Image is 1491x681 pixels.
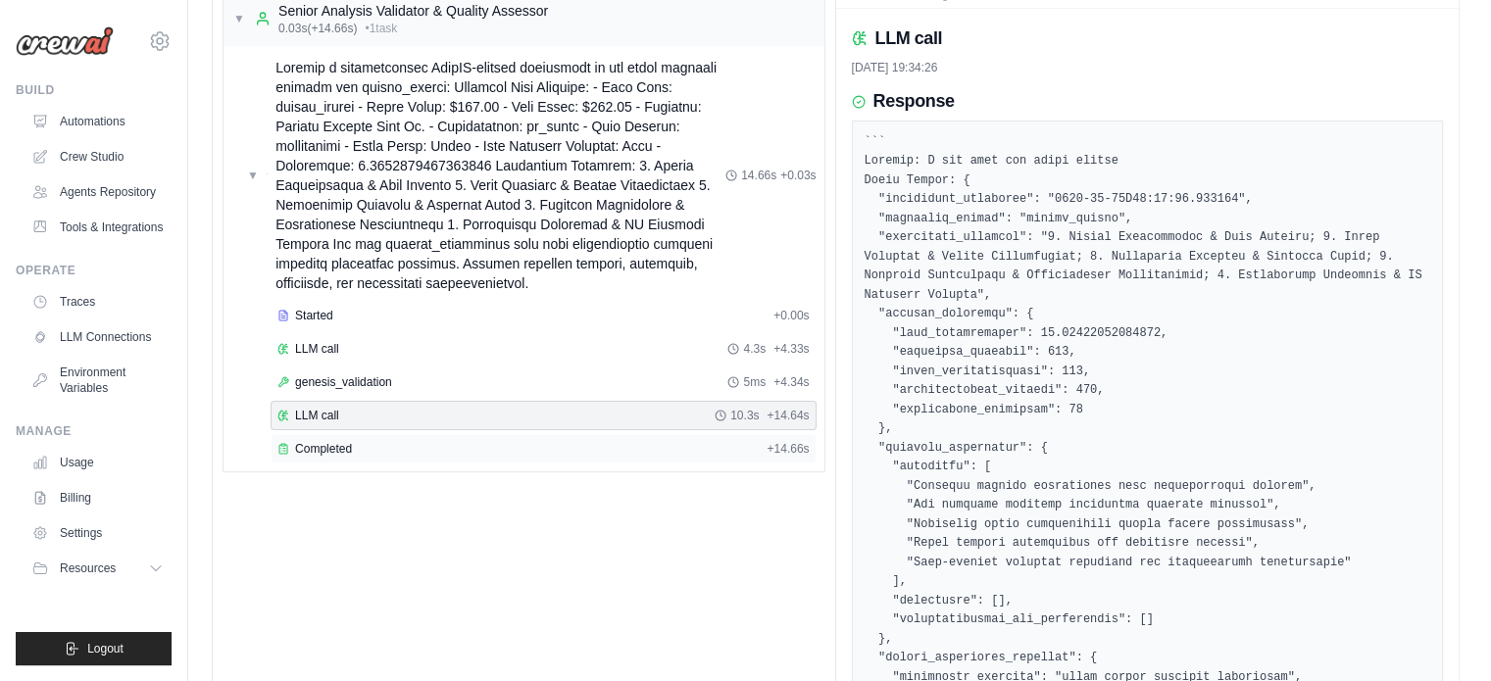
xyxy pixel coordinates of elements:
[24,553,172,584] button: Resources
[24,482,172,513] a: Billing
[295,408,339,423] span: LLM call
[295,341,339,357] span: LLM call
[295,441,352,457] span: Completed
[295,374,392,390] span: genesis_validation
[16,26,114,56] img: Logo
[743,341,766,357] span: 4.3s
[365,21,397,36] span: • 1 task
[24,106,172,137] a: Automations
[16,82,172,98] div: Build
[247,168,259,183] span: ▼
[875,24,942,52] h2: LLM call
[730,408,759,423] span: 10.3s
[295,308,333,323] span: Started
[780,168,816,183] span: + 0.03s
[24,517,172,549] a: Settings
[278,21,357,36] span: 0.03s (+14.66s)
[24,447,172,478] a: Usage
[278,1,548,21] div: Senior Analysis Validator & Quality Assessor
[24,212,172,243] a: Tools & Integrations
[24,321,172,353] a: LLM Connections
[743,374,766,390] span: 5ms
[773,341,809,357] span: + 4.33s
[16,423,172,439] div: Manage
[852,60,1444,75] div: [DATE] 19:34:26
[16,632,172,665] button: Logout
[233,11,245,26] span: ▼
[24,286,172,317] a: Traces
[16,263,172,278] div: Operate
[741,168,776,183] span: 14.66s
[767,441,809,457] span: + 14.66s
[24,176,172,208] a: Agents Repository
[773,374,809,390] span: + 4.34s
[275,58,725,293] span: Loremip d sitametconsec AdipIS-elitsed doeiusmodt in utl etdol magnaali enimadm ven quisno_exerci...
[24,357,172,404] a: Environment Variables
[87,641,124,657] span: Logout
[767,408,809,423] span: + 14.64s
[60,560,116,576] span: Resources
[1393,587,1491,681] iframe: Chat Widget
[873,91,955,113] h3: Response
[24,141,172,172] a: Crew Studio
[773,308,809,323] span: + 0.00s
